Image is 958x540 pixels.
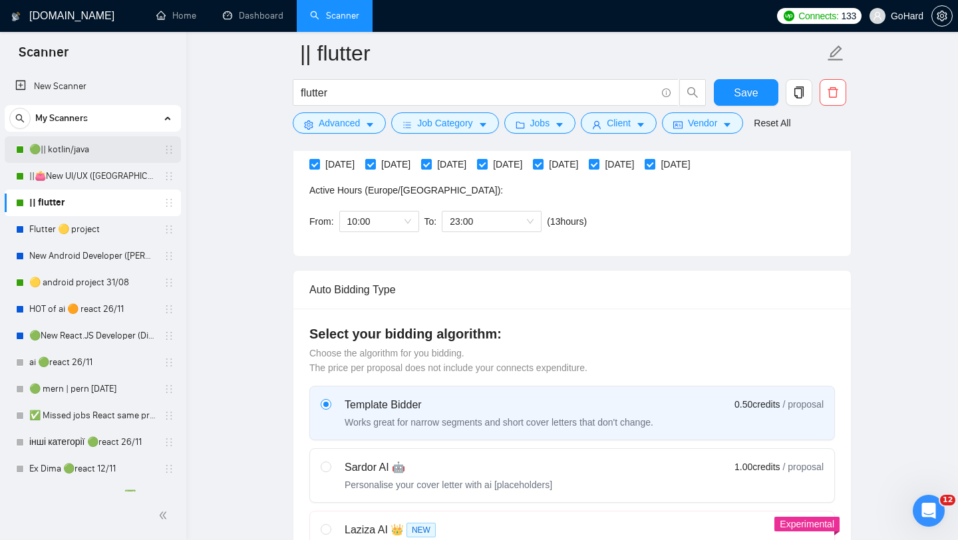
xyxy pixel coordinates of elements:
[345,416,653,429] div: Works great for narrow segments and short cover letters that don't change.
[164,224,174,235] span: holder
[406,523,436,537] span: NEW
[581,112,657,134] button: userClientcaret-down
[156,10,196,21] a: homeHome
[931,11,953,21] a: setting
[786,79,812,106] button: copy
[592,120,601,130] span: user
[365,120,375,130] span: caret-down
[309,216,334,227] span: From:
[9,108,31,129] button: search
[164,357,174,368] span: holder
[309,271,835,309] div: Auto Bidding Type
[391,522,404,538] span: 👑
[783,460,824,473] span: / proposal
[655,157,695,172] span: [DATE]
[607,116,631,130] span: Client
[29,243,156,269] a: New Android Developer ([PERSON_NAME])
[158,509,172,522] span: double-left
[734,460,780,474] span: 1.00 credits
[432,157,472,172] span: [DATE]
[820,79,846,106] button: delete
[673,120,683,130] span: idcard
[417,116,472,130] span: Job Category
[913,495,945,527] iframe: Intercom live chat
[784,11,794,21] img: upwork-logo.png
[842,9,856,23] span: 133
[164,490,174,501] span: holder
[504,112,576,134] button: folderJobscaret-down
[5,73,181,100] li: New Scanner
[164,331,174,341] span: holder
[873,11,882,21] span: user
[424,216,437,227] span: To:
[734,397,780,412] span: 0.50 credits
[309,348,587,373] span: Choose the algorithm for you bidding. The price per proposal does not include your connects expen...
[940,495,955,505] span: 12
[783,398,824,411] span: / proposal
[345,460,552,475] div: Sardor AI 🤖
[714,79,778,106] button: Save
[29,349,156,376] a: ai 🟢react 26/11
[478,120,488,130] span: caret-down
[780,519,834,529] span: Experimental
[164,410,174,421] span: holder
[786,86,812,98] span: copy
[164,384,174,394] span: holder
[29,456,156,482] a: Ex Dima 🟢react 12/11
[680,86,705,98] span: search
[29,482,156,509] a: [PERSON_NAME] profile ✅ Missed jobs React not take to 2025 26/11
[29,216,156,243] a: Flutter 🟡 project
[319,116,360,130] span: Advanced
[164,277,174,288] span: holder
[293,112,386,134] button: settingAdvancedcaret-down
[662,112,743,134] button: idcardVendorcaret-down
[516,120,525,130] span: folder
[223,10,283,21] a: dashboardDashboard
[931,5,953,27] button: setting
[164,171,174,182] span: holder
[555,120,564,130] span: caret-down
[29,402,156,429] a: ✅ Missed jobs React same project 23/08
[309,325,835,343] h4: Select your bidding algorithm:
[164,198,174,208] span: holder
[547,216,587,227] span: ( 13 hours)
[10,114,30,123] span: search
[29,190,156,216] a: || flutter
[29,296,156,323] a: HOT of ai 🟠 react 26/11
[29,269,156,296] a: 🟡 android project 31/08
[820,86,846,98] span: delete
[8,43,79,70] span: Scanner
[345,397,653,413] div: Template Bidder
[164,304,174,315] span: holder
[391,112,498,134] button: barsJob Categorycaret-down
[754,116,790,130] a: Reset All
[345,522,677,538] div: Laziza AI
[932,11,952,21] span: setting
[164,464,174,474] span: holder
[345,478,552,491] div: Personalise your cover letter with ai [placeholders]
[450,211,534,231] span: 23:00
[662,88,671,97] span: info-circle
[310,10,359,21] a: searchScanner
[347,211,411,231] span: 10:00
[827,45,844,62] span: edit
[530,116,550,130] span: Jobs
[402,120,412,130] span: bars
[734,84,758,101] span: Save
[304,120,313,130] span: setting
[301,84,656,101] input: Search Freelance Jobs...
[679,79,706,106] button: search
[544,157,583,172] span: [DATE]
[300,37,824,70] input: Scanner name...
[376,157,416,172] span: [DATE]
[11,6,21,27] img: logo
[29,376,156,402] a: 🟢 mern | pern [DATE]
[29,163,156,190] a: ||👛New UI/UX ([GEOGRAPHIC_DATA])
[688,116,717,130] span: Vendor
[599,157,639,172] span: [DATE]
[35,105,88,132] span: My Scanners
[164,144,174,155] span: holder
[320,157,360,172] span: [DATE]
[164,437,174,448] span: holder
[636,120,645,130] span: caret-down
